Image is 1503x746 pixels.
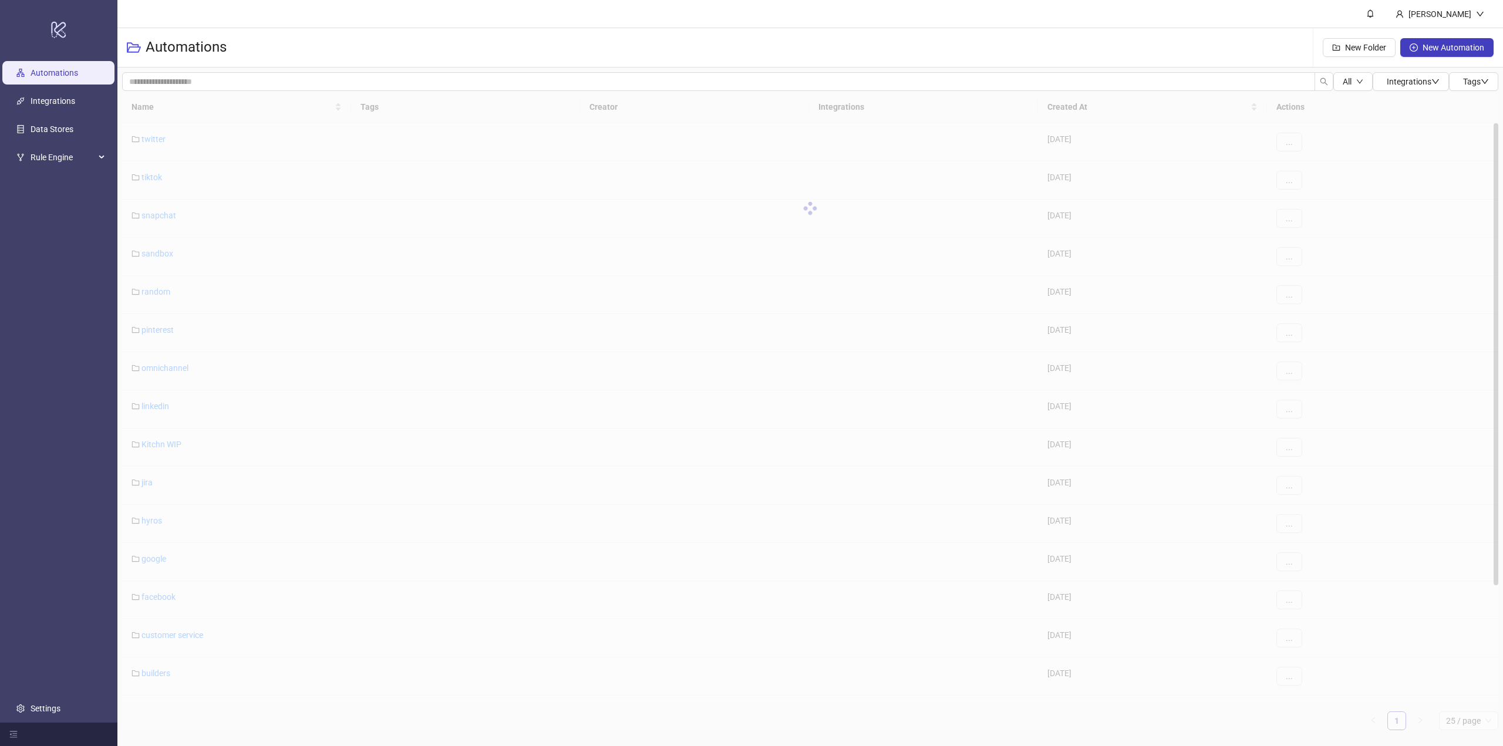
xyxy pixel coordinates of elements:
button: New Automation [1400,38,1494,57]
span: folder-add [1332,43,1340,52]
a: Integrations [31,96,75,106]
span: New Automation [1423,43,1484,52]
a: Automations [31,68,78,77]
span: All [1343,77,1352,86]
span: Tags [1463,77,1489,86]
span: Rule Engine [31,146,95,169]
button: New Folder [1323,38,1396,57]
a: Settings [31,704,60,713]
span: down [1356,78,1363,85]
span: search [1320,77,1328,86]
span: fork [16,153,25,161]
span: down [1481,77,1489,86]
span: Integrations [1387,77,1440,86]
span: down [1476,10,1484,18]
span: bell [1366,9,1374,18]
button: Integrationsdown [1373,72,1449,91]
div: [PERSON_NAME] [1404,8,1476,21]
span: user [1396,10,1404,18]
button: Tagsdown [1449,72,1498,91]
span: menu-fold [9,730,18,738]
span: New Folder [1345,43,1386,52]
span: folder-open [127,40,141,55]
a: Data Stores [31,124,73,134]
h3: Automations [146,38,227,57]
button: Alldown [1333,72,1373,91]
span: plus-circle [1410,43,1418,52]
span: down [1431,77,1440,86]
